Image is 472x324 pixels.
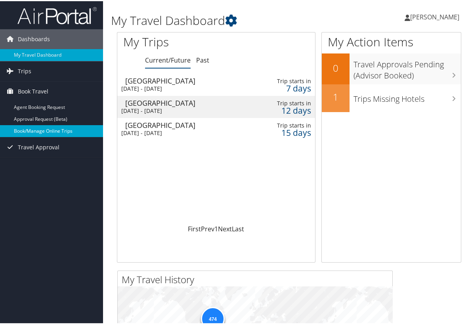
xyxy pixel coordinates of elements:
[122,272,392,285] h2: My Travel History
[405,4,467,28] a: [PERSON_NAME]
[267,121,311,128] div: Trip starts in
[145,55,191,63] a: Current/Future
[322,89,350,103] h2: 1
[17,5,97,24] img: airportal-logo.png
[410,11,459,20] span: [PERSON_NAME]
[123,32,227,49] h1: My Trips
[354,54,461,80] h3: Travel Approvals Pending (Advisor Booked)
[322,52,461,83] a: 0Travel Approvals Pending (Advisor Booked)
[267,84,311,91] div: 7 days
[188,223,201,232] a: First
[18,28,50,48] span: Dashboards
[125,76,244,83] div: [GEOGRAPHIC_DATA]
[121,106,240,113] div: [DATE] - [DATE]
[201,223,214,232] a: Prev
[218,223,232,232] a: Next
[214,223,218,232] a: 1
[322,32,461,49] h1: My Action Items
[232,223,244,232] a: Last
[121,84,240,91] div: [DATE] - [DATE]
[354,88,461,103] h3: Trips Missing Hotels
[196,55,209,63] a: Past
[111,11,348,28] h1: My Travel Dashboard
[267,99,311,106] div: Trip starts in
[322,60,350,74] h2: 0
[125,98,244,105] div: [GEOGRAPHIC_DATA]
[322,83,461,111] a: 1Trips Missing Hotels
[267,128,311,135] div: 15 days
[18,136,59,156] span: Travel Approval
[267,106,311,113] div: 12 days
[121,128,240,135] div: [DATE] - [DATE]
[18,60,31,80] span: Trips
[18,80,48,100] span: Book Travel
[267,76,311,84] div: Trip starts in
[125,120,244,128] div: [GEOGRAPHIC_DATA]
